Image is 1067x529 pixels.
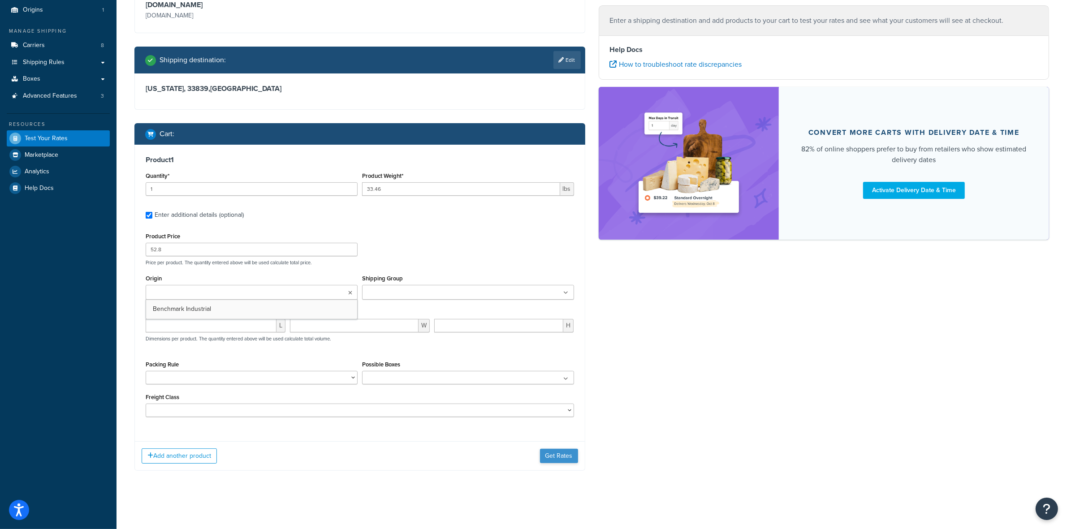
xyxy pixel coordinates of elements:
[800,144,1028,165] div: 82% of online shoppers prefer to buy from retailers who show estimated delivery dates
[7,2,110,18] a: Origins1
[146,299,357,319] a: Benchmark Industrial
[146,0,358,9] h3: [DOMAIN_NAME]
[160,56,226,64] h2: Shipping destination :
[7,37,110,54] li: Carriers
[808,128,1019,137] div: Convert more carts with delivery date & time
[146,155,574,164] h3: Product 1
[153,304,211,314] span: Benchmark Industrial
[146,361,179,368] label: Packing Rule
[25,168,49,176] span: Analytics
[25,185,54,192] span: Help Docs
[25,135,68,142] span: Test Your Rates
[143,259,576,266] p: Price per product. The quantity entered above will be used calculate total price.
[143,335,331,342] p: Dimensions per product. The quantity entered above will be used calculate total volume.
[7,163,110,180] a: Analytics
[553,51,581,69] a: Edit
[1036,498,1058,520] button: Open Resource Center
[146,182,358,196] input: 0.0
[276,319,285,332] span: L
[101,92,104,100] span: 3
[362,361,400,368] label: Possible Boxes
[560,182,574,196] span: lbs
[23,6,43,14] span: Origins
[610,59,742,69] a: How to troubleshoot rate discrepancies
[23,92,77,100] span: Advanced Features
[610,44,1038,55] h4: Help Docs
[23,42,45,49] span: Carriers
[101,42,104,49] span: 8
[7,71,110,87] a: Boxes
[102,6,104,14] span: 1
[362,275,403,282] label: Shipping Group
[155,209,244,221] div: Enter additional details (optional)
[23,59,65,66] span: Shipping Rules
[7,147,110,163] a: Marketplace
[7,88,110,104] a: Advanced Features3
[160,130,174,138] h2: Cart :
[610,14,1038,27] p: Enter a shipping destination and add products to your cart to test your rates and see what your c...
[7,37,110,54] a: Carriers8
[540,449,578,463] button: Get Rates
[419,319,430,332] span: W
[863,182,965,199] a: Activate Delivery Date & Time
[7,120,110,128] div: Resources
[7,54,110,71] a: Shipping Rules
[633,100,745,226] img: feature-image-ddt-36eae7f7280da8017bfb280eaccd9c446f90b1fe08728e4019434db127062ab4.png
[23,75,40,83] span: Boxes
[146,394,179,400] label: Freight Class
[146,275,162,282] label: Origin
[7,27,110,35] div: Manage Shipping
[563,319,574,332] span: H
[7,2,110,18] li: Origins
[142,448,217,464] button: Add another product
[146,9,358,22] p: [DOMAIN_NAME]
[362,172,403,179] label: Product Weight*
[7,180,110,196] a: Help Docs
[146,172,169,179] label: Quantity*
[146,84,574,93] h3: [US_STATE], 33839 , [GEOGRAPHIC_DATA]
[25,151,58,159] span: Marketplace
[146,212,152,219] input: Enter additional details (optional)
[7,88,110,104] li: Advanced Features
[7,130,110,146] a: Test Your Rates
[362,182,560,196] input: 0.00
[146,233,180,240] label: Product Price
